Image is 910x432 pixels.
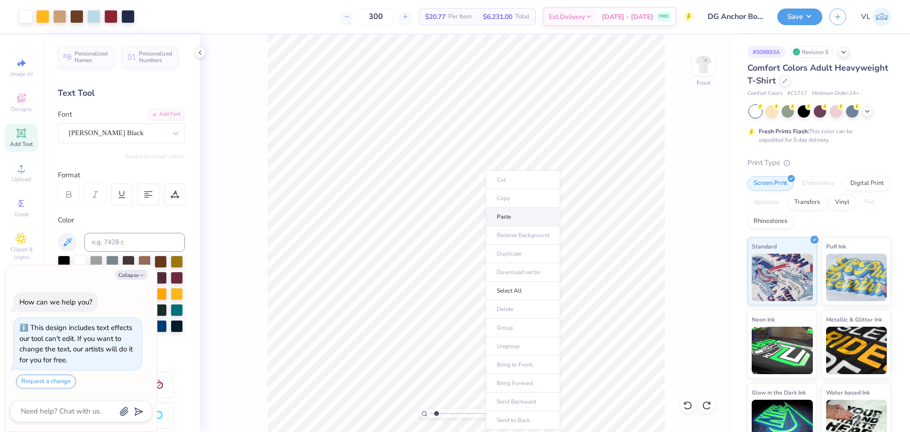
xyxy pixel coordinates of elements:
a: VL [861,8,891,26]
div: Print Type [747,157,891,168]
span: Add Text [10,140,33,148]
span: Comfort Colors [747,90,783,98]
label: Font [58,109,72,120]
span: Glow in the Dark Ink [752,387,806,397]
div: Transfers [788,195,826,210]
div: Text Tool [58,87,185,100]
span: $6,231.00 [483,12,512,22]
input: Untitled Design [701,7,770,26]
span: Total [515,12,529,22]
span: Designs [11,105,32,113]
div: Applique [747,195,785,210]
div: This design includes text effects our tool can't edit. If you want to change the text, our artist... [19,323,133,365]
div: How can we help you? [19,297,92,307]
input: e.g. 7428 c [84,233,185,252]
span: Personalized Names [74,50,108,64]
span: Comfort Colors Adult Heavyweight T-Shirt [747,62,888,86]
li: Select All [486,282,560,300]
span: Standard [752,241,777,251]
button: Request a change [16,375,76,388]
button: Save [777,9,822,25]
div: Color [58,215,185,226]
div: Add Font [147,109,185,120]
div: # 509893A [747,46,785,58]
span: VL [861,11,870,22]
span: Water based Ink [826,387,870,397]
span: # C1717 [787,90,807,98]
img: Puff Ink [826,254,887,301]
img: Front [694,55,713,74]
div: Vinyl [829,195,855,210]
input: – – [357,8,394,25]
div: Digital Print [844,176,890,191]
li: Paste [486,208,560,226]
img: Metallic & Glitter Ink [826,327,887,374]
div: Embroidery [796,176,841,191]
span: Image AI [10,70,33,78]
button: Collapse [116,270,147,280]
span: Per Item [448,12,472,22]
div: Front [697,79,710,87]
div: Format [58,170,186,181]
div: Foil [858,195,881,210]
span: Metallic & Glitter Ink [826,314,882,324]
span: Est. Delivery [549,12,585,22]
span: Personalized Numbers [139,50,173,64]
span: FREE [659,13,669,20]
span: [DATE] - [DATE] [602,12,653,22]
div: Screen Print [747,176,793,191]
span: Minimum Order: 24 + [812,90,859,98]
span: Neon Ink [752,314,775,324]
div: Rhinestones [747,214,793,229]
div: This color can be expedited for 5 day delivery. [759,127,875,144]
img: Neon Ink [752,327,813,374]
span: Upload [12,175,31,183]
span: Puff Ink [826,241,846,251]
img: Vincent Lloyd Laurel [873,8,891,26]
span: Clipart & logos [5,246,38,261]
span: $20.77 [425,12,446,22]
strong: Fresh Prints Flash: [759,128,809,135]
img: Standard [752,254,813,301]
span: Greek [14,211,29,218]
div: Revision 5 [790,46,834,58]
button: Switch to Greek Letters [126,153,185,160]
